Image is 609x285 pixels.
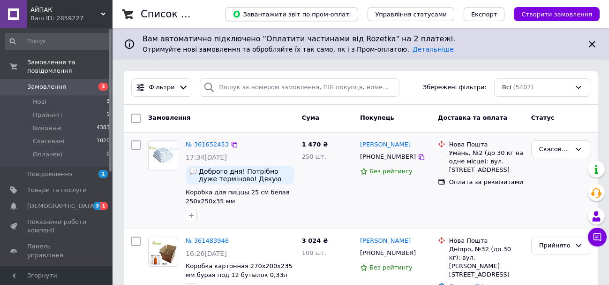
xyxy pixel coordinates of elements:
a: Фото товару [148,237,178,267]
span: Без рейтингу [369,264,413,271]
span: Скасовані [33,137,65,146]
span: 17:34[DATE] [186,154,227,161]
span: 1 [100,202,108,210]
span: Завантажити звіт по пром-оплаті [233,10,351,18]
div: Прийнято [539,241,571,251]
a: Фото товару [148,140,178,170]
div: Нова Пошта [449,140,524,149]
div: [PHONE_NUMBER] [358,247,418,259]
img: :speech_balloon: [189,168,197,175]
span: 1 [98,170,108,178]
button: Створити замовлення [514,7,600,21]
span: Покупець [360,114,394,121]
span: (5407) [513,84,534,91]
img: Фото товару [149,237,178,266]
span: 3 [106,98,110,106]
a: [PERSON_NAME] [360,237,411,246]
span: 1020 [97,137,110,146]
span: Панель управління [27,242,87,259]
span: 3 [93,202,101,210]
a: № 361483946 [186,237,229,244]
span: Створити замовлення [521,11,592,18]
span: АЙПАК [30,6,101,14]
input: Пошук [5,33,111,50]
span: 250 шт. [302,153,327,160]
span: Фільтри [149,83,175,92]
span: 4383 [97,124,110,132]
div: Оплата за реквізитами [449,178,524,186]
span: Доставка та оплата [438,114,507,121]
span: Без рейтингу [369,168,413,175]
div: Скасовано [539,145,571,154]
span: 100 шт. [302,249,327,256]
span: Виконані [33,124,62,132]
button: Завантажити звіт по пром-оплаті [225,7,358,21]
span: 0 [106,150,110,159]
input: Пошук за номером замовлення, ПІБ покупця, номером телефону, Email, номером накладної [200,78,399,97]
span: Статус [531,114,555,121]
a: Коробка картонная 270х200х235 мм бурая под 12 бутылок 0,33л [186,262,293,278]
a: № 361652453 [186,141,229,148]
div: Дніпро, №32 (до 30 кг): вул. [PERSON_NAME][STREET_ADDRESS] [449,245,524,279]
span: Експорт [471,11,497,18]
a: Створити замовлення [504,10,600,17]
span: Доброго дня! Потрібно дуже терміново! Дякую [199,168,291,183]
span: 3 024 ₴ [302,237,328,244]
span: Товари та послуги [27,186,87,194]
span: [DEMOGRAPHIC_DATA] [27,202,97,210]
span: 1 470 ₴ [302,141,328,148]
span: 16:26[DATE] [186,250,227,257]
span: Отримуйте нові замовлення та обробляйте їх так само, як і з Пром-оплатою. [143,46,454,53]
a: Коробка для пиццы 25 см белая 250х250х35 мм [186,189,290,205]
span: Замовлення [148,114,190,121]
span: Нові [33,98,46,106]
span: Всі [502,83,511,92]
span: Вам автоматично підключено "Оплатити частинами від Rozetka" на 2 платежі. [143,34,579,45]
div: Нова Пошта [449,237,524,245]
div: Умань, №2 (до 30 кг на одне місце): вул. [STREET_ADDRESS] [449,149,524,175]
button: Чат з покупцем [588,228,607,246]
span: Прийняті [33,111,62,119]
span: Збережені фільтри: [423,83,487,92]
span: Замовлення та повідомлення [27,58,113,75]
h1: Список замовлень [141,8,236,20]
button: Експорт [464,7,505,21]
button: Управління статусами [368,7,454,21]
img: Фото товару [149,142,178,169]
span: Cума [302,114,319,121]
span: Повідомлення [27,170,73,178]
div: [PHONE_NUMBER] [358,151,418,163]
span: Управління статусами [375,11,447,18]
a: [PERSON_NAME] [360,140,411,149]
span: 1 [106,111,110,119]
span: Замовлення [27,83,66,91]
span: Показники роботи компанії [27,218,87,235]
span: 3 [98,83,108,91]
div: Ваш ID: 2859227 [30,14,113,23]
span: Оплачені [33,150,62,159]
a: Детальніше [413,46,454,53]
